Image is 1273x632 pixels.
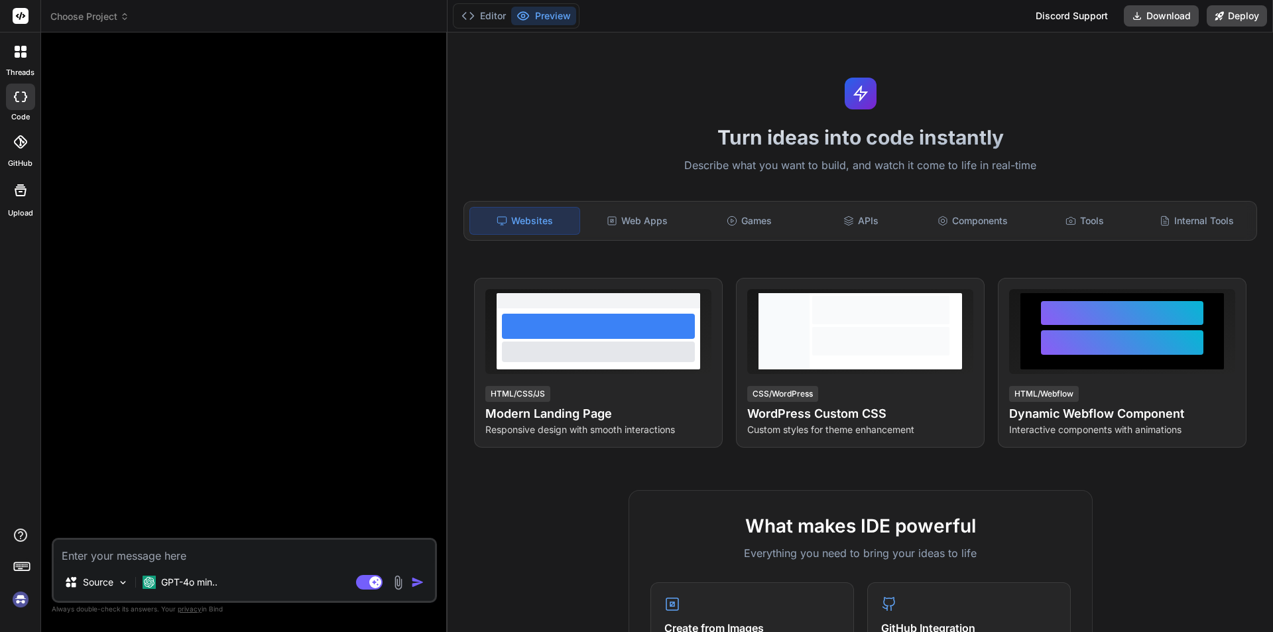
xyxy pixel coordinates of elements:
span: Choose Project [50,10,129,23]
img: attachment [391,575,406,590]
img: GPT-4o mini [143,576,156,589]
h4: WordPress Custom CSS [747,405,973,423]
div: Websites [469,207,580,235]
label: threads [6,67,34,78]
label: GitHub [8,158,32,169]
p: Interactive components with animations [1009,423,1235,436]
button: Download [1124,5,1199,27]
p: GPT-4o min.. [161,576,217,589]
div: HTML/CSS/JS [485,386,550,402]
p: Source [83,576,113,589]
div: Web Apps [583,207,692,235]
button: Deploy [1207,5,1267,27]
div: APIs [806,207,916,235]
p: Describe what you want to build, and watch it come to life in real-time [455,157,1265,174]
div: Tools [1030,207,1140,235]
div: Discord Support [1028,5,1116,27]
div: HTML/Webflow [1009,386,1079,402]
h4: Modern Landing Page [485,405,711,423]
h2: What makes IDE powerful [650,512,1071,540]
h1: Turn ideas into code instantly [455,125,1265,149]
p: Custom styles for theme enhancement [747,423,973,436]
p: Responsive design with smooth interactions [485,423,711,436]
div: Games [695,207,804,235]
p: Always double-check its answers. Your in Bind [52,603,437,615]
label: code [11,111,30,123]
img: signin [9,588,32,611]
p: Everything you need to bring your ideas to life [650,545,1071,561]
h4: Dynamic Webflow Component [1009,405,1235,423]
label: Upload [8,208,33,219]
img: icon [411,576,424,589]
button: Preview [511,7,576,25]
div: Internal Tools [1142,207,1251,235]
button: Editor [456,7,511,25]
div: Components [918,207,1028,235]
span: privacy [178,605,202,613]
img: Pick Models [117,577,129,588]
div: CSS/WordPress [747,386,818,402]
